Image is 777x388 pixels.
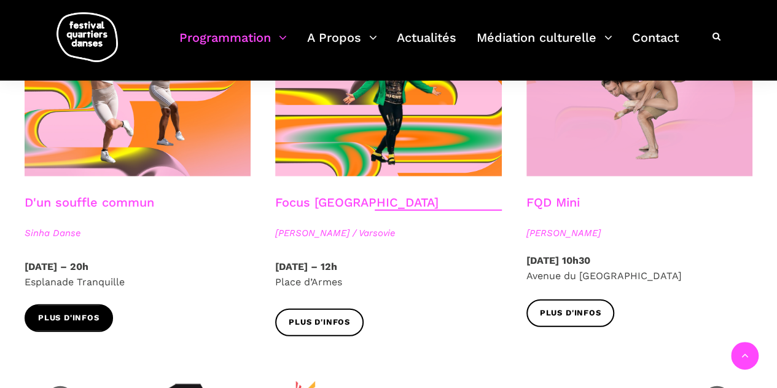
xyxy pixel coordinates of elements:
[526,270,682,282] span: Avenue du [GEOGRAPHIC_DATA]
[526,226,752,240] span: [PERSON_NAME]
[25,226,251,240] span: Sinha Danse
[25,261,88,272] strong: [DATE] – 20h
[275,261,337,272] strong: [DATE] – 12h
[275,226,501,240] span: [PERSON_NAME] / Varsovie
[275,259,501,290] p: Place d’Armes
[25,195,154,210] a: D'un souffle commun
[179,27,287,63] a: Programmation
[526,255,590,266] strong: [DATE] 10h30
[275,309,364,336] a: Plus d'infos
[38,312,100,325] span: Plus d'infos
[57,12,118,62] img: logo-fqd-med
[632,27,679,63] a: Contact
[397,27,456,63] a: Actualités
[526,195,580,210] a: FQD Mini
[307,27,377,63] a: A Propos
[25,304,113,332] a: Plus d'infos
[275,195,438,210] a: Focus [GEOGRAPHIC_DATA]
[25,276,125,288] span: Esplanade Tranquille
[289,316,350,329] span: Plus d'infos
[477,27,612,63] a: Médiation culturelle
[540,307,601,320] span: Plus d'infos
[526,299,615,327] a: Plus d'infos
